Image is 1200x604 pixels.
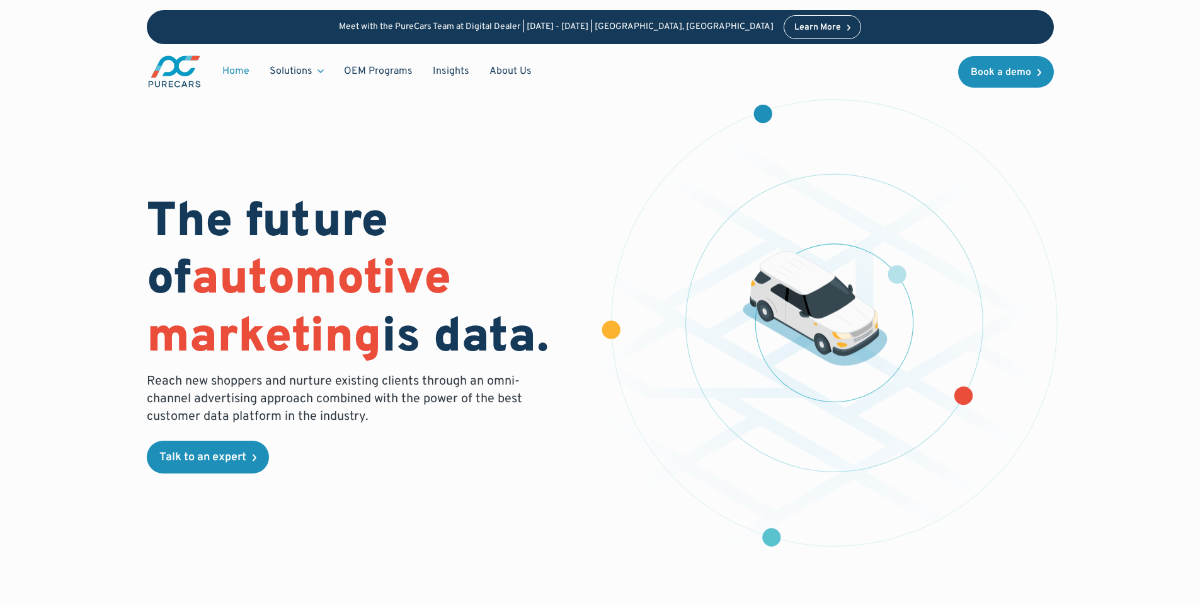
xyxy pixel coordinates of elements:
div: Solutions [260,59,334,83]
a: Book a demo [958,56,1054,88]
div: Talk to an expert [159,452,246,463]
p: Reach new shoppers and nurture existing clients through an omni-channel advertising approach comb... [147,373,530,426]
img: illustration of a vehicle [743,252,888,366]
div: Solutions [270,64,312,78]
h1: The future of is data. [147,195,585,368]
p: Meet with the PureCars Team at Digital Dealer | [DATE] - [DATE] | [GEOGRAPHIC_DATA], [GEOGRAPHIC_... [339,22,774,33]
a: main [147,54,202,89]
div: Book a demo [971,67,1031,78]
div: Learn More [794,23,841,32]
a: OEM Programs [334,59,423,83]
a: Learn More [784,15,862,39]
a: Talk to an expert [147,441,269,473]
a: Insights [423,59,479,83]
span: automotive marketing [147,250,451,368]
a: Home [212,59,260,83]
a: About Us [479,59,542,83]
img: purecars logo [147,54,202,89]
